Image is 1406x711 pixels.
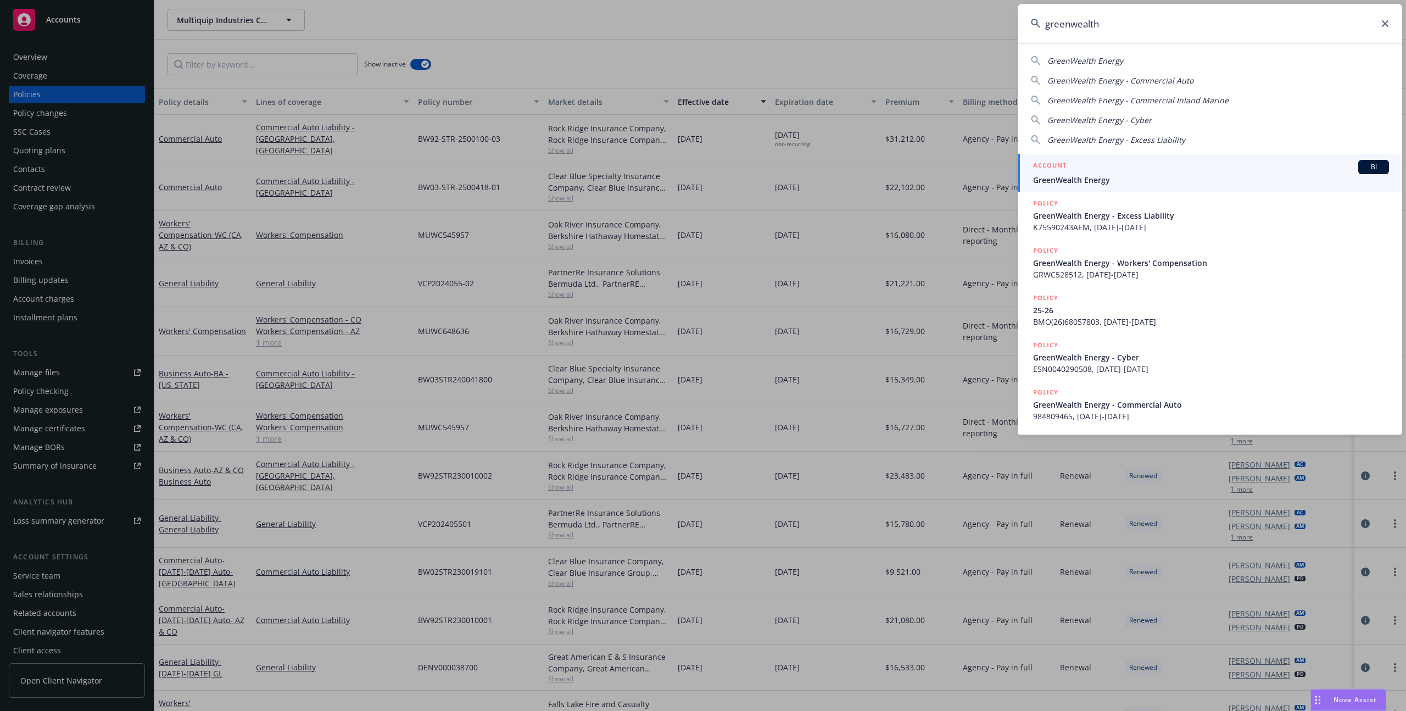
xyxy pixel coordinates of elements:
h5: POLICY [1033,198,1058,209]
span: GreenWealth Energy [1047,55,1123,66]
span: ESN0040290508, [DATE]-[DATE] [1033,363,1389,375]
span: GreenWealth Energy - Commercial Auto [1033,399,1389,410]
h5: POLICY [1033,245,1058,256]
span: 25-26 [1033,304,1389,316]
span: GRWC528512, [DATE]-[DATE] [1033,269,1389,280]
a: POLICY25-26BMO(26)68057803, [DATE]-[DATE] [1018,286,1402,334]
a: POLICYGreenWealth Energy - Excess LiabilityK75590243AEM, [DATE]-[DATE] [1018,192,1402,239]
span: Nova Assist [1334,695,1377,704]
h5: POLICY [1033,387,1058,398]
span: GreenWealth Energy [1033,174,1389,186]
input: Search... [1018,4,1402,43]
h5: POLICY [1033,292,1058,303]
span: 984809465, [DATE]-[DATE] [1033,410,1389,422]
span: GreenWealth Energy - Cyber [1033,352,1389,363]
a: ACCOUNTBIGreenWealth Energy [1018,154,1402,192]
span: GreenWealth Energy - Commercial Inland Marine [1047,95,1229,105]
button: Nova Assist [1310,689,1386,711]
a: POLICYGreenWealth Energy - Workers' CompensationGRWC528512, [DATE]-[DATE] [1018,239,1402,286]
span: BI [1363,162,1385,172]
span: BMO(26)68057803, [DATE]-[DATE] [1033,316,1389,327]
div: Drag to move [1311,690,1325,710]
h5: ACCOUNT [1033,160,1067,173]
h5: POLICY [1033,340,1058,351]
span: GreenWealth Energy - Excess Liability [1033,210,1389,221]
span: GreenWealth Energy - Workers' Compensation [1033,257,1389,269]
a: POLICYGreenWealth Energy - Commercial Auto984809465, [DATE]-[DATE] [1018,381,1402,428]
span: GreenWealth Energy - Excess Liability [1047,135,1185,145]
span: K75590243AEM, [DATE]-[DATE] [1033,221,1389,233]
span: GreenWealth Energy - Commercial Auto [1047,75,1193,86]
a: POLICYGreenWealth Energy - CyberESN0040290508, [DATE]-[DATE] [1018,334,1402,381]
span: GreenWealth Energy - Cyber [1047,115,1152,125]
